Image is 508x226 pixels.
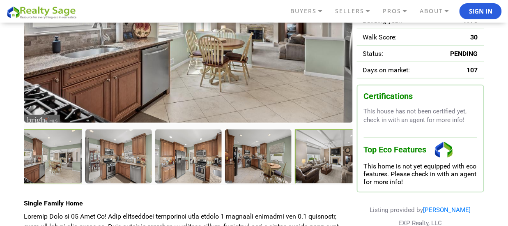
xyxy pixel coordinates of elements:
[423,206,471,214] a: [PERSON_NAME]
[370,206,471,214] span: Listing provided by
[471,33,478,41] span: 30
[364,162,477,186] div: This home is not yet equipped with eco features. Please check in with an agent for more info!
[364,137,477,162] h3: Top Eco Features
[333,4,381,18] a: SELLERS
[24,199,353,207] h4: Single Family Home
[381,4,418,18] a: PROS
[363,50,384,58] span: Status:
[363,33,397,41] span: Walk Score:
[364,92,477,101] h3: Certifications
[364,107,477,125] p: This house has not been certified yet, check in with an agent for more info!
[467,66,478,74] span: 107
[451,50,478,58] span: PENDING
[418,4,460,18] a: ABOUT
[363,66,410,74] span: Days on market:
[460,3,502,20] button: Sign In
[6,5,80,19] img: REALTY SAGE
[288,4,333,18] a: BUYERS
